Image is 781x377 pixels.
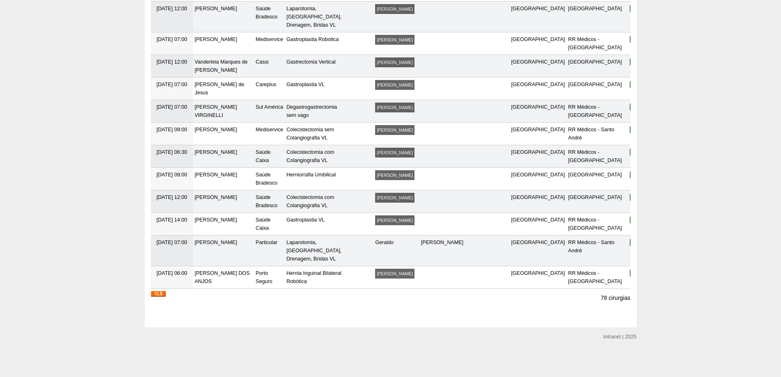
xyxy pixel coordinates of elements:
div: [PERSON_NAME] [375,215,414,225]
span: [DATE] 12:00 [157,6,187,11]
td: Mediservice [254,123,285,145]
td: Gastroplastia VL [285,78,344,100]
td: RR Médicos - [GEOGRAPHIC_DATA] [567,32,624,55]
div: [PERSON_NAME] [375,4,414,14]
td: [GEOGRAPHIC_DATA] [510,32,567,55]
td: Degastrogastrectomia sem vago [285,100,344,123]
span: [DATE] 06:30 [157,149,187,155]
td: RR Médicos - [GEOGRAPHIC_DATA] [567,100,624,123]
div: [PERSON_NAME] [375,148,414,158]
span: Confirmada [630,5,637,12]
span: [DATE] 07:00 [157,240,187,245]
span: [DATE] 07:00 [157,82,187,87]
td: [GEOGRAPHIC_DATA] [510,213,567,235]
td: [GEOGRAPHIC_DATA] [567,78,624,100]
span: Confirmada [630,36,637,43]
span: [DATE] 07:00 [157,104,187,110]
div: Intranet | 2025 [603,333,637,341]
td: Laparotomia, [GEOGRAPHIC_DATA], Drenagem, Bridas VL [285,235,344,266]
div: [PERSON_NAME] [375,103,414,112]
td: [PERSON_NAME] [193,235,254,266]
td: [PERSON_NAME] VIRGINELLI [193,100,254,123]
td: RR Médicos - Santo André [567,235,624,266]
span: Confirmada [630,126,637,133]
td: Vanderleia Marques de [PERSON_NAME] [193,55,254,78]
td: Saúde Bradesco [254,190,285,213]
td: [PERSON_NAME] de Jesus [193,78,254,100]
span: [DATE] 14:00 [157,217,187,223]
div: [PERSON_NAME] [375,35,414,45]
td: Hernia Inguinal Bilateral Robótica [285,266,344,289]
td: [GEOGRAPHIC_DATA] [510,100,567,123]
span: Confirmada [630,149,637,156]
td: [GEOGRAPHIC_DATA] [510,168,567,190]
td: Geraldo [373,235,419,266]
td: Saúde Bradesco [254,168,285,190]
div: [PERSON_NAME] [375,170,414,180]
span: Confirmada [630,239,637,246]
span: Confirmada [630,103,637,111]
span: [DATE] 09:00 [157,172,187,178]
td: [PERSON_NAME] [193,145,254,168]
td: [GEOGRAPHIC_DATA] [510,123,567,145]
div: [PERSON_NAME] [375,80,414,90]
span: [DATE] 07:00 [157,37,187,42]
div: [PERSON_NAME] [375,57,414,67]
td: [GEOGRAPHIC_DATA] [510,2,567,32]
span: Confirmada [630,171,637,178]
td: Saúde Caixa [254,213,285,235]
span: [DATE] 09:00 [157,127,187,133]
td: RR Médicos - [GEOGRAPHIC_DATA] [567,145,624,168]
p: 78 cirurgias [601,294,630,302]
img: XLS [151,291,166,297]
td: [PERSON_NAME] [419,235,465,266]
td: [PERSON_NAME] [193,213,254,235]
td: [GEOGRAPHIC_DATA] [567,190,624,213]
span: [DATE] 12:00 [157,59,187,65]
td: Saúde Bradesco [254,2,285,32]
td: [GEOGRAPHIC_DATA] [567,168,624,190]
td: Particular [254,235,285,266]
td: Laparotomia, [GEOGRAPHIC_DATA], Drenagem, Bridas VL [285,2,344,32]
td: [GEOGRAPHIC_DATA] [510,78,567,100]
td: [PERSON_NAME] [193,168,254,190]
span: Confirmada [630,81,637,88]
td: Colecistectomia sem Colangiografia VL [285,123,344,145]
td: Gastroplastia Robotica [285,32,344,55]
td: [PERSON_NAME] [193,2,254,32]
td: [GEOGRAPHIC_DATA] [567,55,624,78]
td: Mediservice [254,32,285,55]
td: RR Médicos - Santo André [567,123,624,145]
span: Confirmada [630,194,637,201]
span: [DATE] 12:00 [157,194,187,200]
div: [PERSON_NAME] [375,193,414,203]
span: Confirmada [630,216,637,224]
span: [DATE] 06:00 [157,270,187,276]
td: Porto Seguro [254,266,285,289]
td: Careplus [254,78,285,100]
td: [GEOGRAPHIC_DATA] [510,235,567,266]
td: [PERSON_NAME] [193,32,254,55]
td: Cassi [254,55,285,78]
div: [PERSON_NAME] [375,269,414,279]
div: [PERSON_NAME] [375,125,414,135]
td: Colecistectomia com Colangiografia VL [285,145,344,168]
td: [GEOGRAPHIC_DATA] [510,266,567,289]
td: [GEOGRAPHIC_DATA] [510,190,567,213]
td: [PERSON_NAME] DOS ANJOS [193,266,254,289]
span: Confirmada [630,58,637,66]
td: Herniorrafia Umbilical [285,168,344,190]
td: RR Médicos - [GEOGRAPHIC_DATA] [567,213,624,235]
td: [GEOGRAPHIC_DATA] [510,145,567,168]
td: [PERSON_NAME] [193,123,254,145]
td: Sul América [254,100,285,123]
td: Gastrectomia Vertical [285,55,344,78]
td: [GEOGRAPHIC_DATA] [567,2,624,32]
td: RR Médicos - [GEOGRAPHIC_DATA] [567,266,624,289]
td: [PERSON_NAME] [193,190,254,213]
span: Confirmada [630,270,637,277]
td: Colecistectomia com Colangiografia VL [285,190,344,213]
td: Saúde Caixa [254,145,285,168]
td: Gastroplastia VL [285,213,344,235]
td: [GEOGRAPHIC_DATA] [510,55,567,78]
